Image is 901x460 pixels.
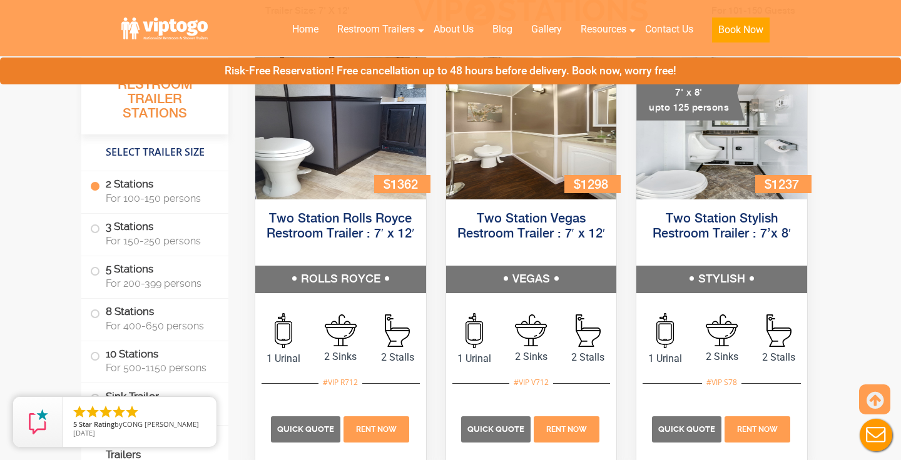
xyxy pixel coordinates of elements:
h4: Select Trailer Size [81,141,228,164]
img: an icon of Stall [766,314,792,347]
span: For 500-1150 persons [106,362,213,374]
a: Restroom Trailers [328,16,424,43]
span: For 400-650 persons [106,320,213,332]
label: 2 Stations [90,171,220,210]
span: Rent Now [356,425,397,434]
label: 3 Stations [90,214,220,252]
div: $1237 [755,175,812,193]
img: an icon of sink [706,314,738,346]
a: Rent Now [342,422,410,434]
span: 2 Sinks [312,349,369,364]
h5: VEGAS [446,266,617,293]
span: by [73,421,206,429]
a: Contact Us [636,16,703,43]
span: For 100-150 persons [106,192,213,204]
span: [DATE] [73,428,95,437]
span: 1 Urinal [255,351,312,366]
li:  [98,404,113,419]
label: 10 Stations [90,341,220,380]
a: Quick Quote [271,422,342,434]
span: For 150-250 persons [106,235,213,247]
span: 2 Stalls [750,350,807,365]
span: Star Rating [79,419,115,429]
div: #VIP S78 [702,374,741,391]
span: Quick Quote [658,424,715,434]
li:  [85,404,100,419]
span: CONG [PERSON_NAME] [123,419,199,429]
img: an icon of Stall [385,314,410,347]
span: 1 Urinal [636,351,693,366]
button: Live Chat [851,410,901,460]
img: Side view of two station restroom trailer with separate doors for males and females [446,56,617,199]
span: Rent Now [546,425,587,434]
img: an icon of urinal [275,313,292,348]
a: Quick Quote [652,422,723,434]
span: Rent Now [737,425,778,434]
a: Blog [483,16,522,43]
div: $1362 [374,175,430,193]
li:  [72,404,87,419]
h3: All Portable Restroom Trailer Stations [81,59,228,134]
label: 5 Stations [90,256,220,295]
span: 5 [73,419,77,429]
span: Quick Quote [467,424,524,434]
img: an icon of urinal [466,313,483,348]
div: #VIP R712 [318,374,362,391]
img: an icon of urinal [656,313,674,348]
li:  [111,404,126,419]
a: Rent Now [723,422,792,434]
a: Two Station Rolls Royce Restroom Trailer : 7′ x 12′ [267,212,415,241]
span: Quick Quote [277,424,334,434]
span: 2 Stalls [369,350,426,365]
a: Two Station Vegas Restroom Trailer : 7′ x 12′ [457,212,606,241]
button: Book Now [712,17,770,42]
a: Rent Now [532,422,601,434]
div: $1298 [564,175,621,193]
h5: ROLLS ROYCE [255,266,426,293]
img: an icon of sink [325,314,357,346]
img: Review Rating [26,409,51,434]
div: Mini 7' x 8' upto 125 persons [636,66,745,121]
a: About Us [424,16,483,43]
a: Two Station Stylish Restroom Trailer : 7’x 8′ [653,212,791,241]
span: 2 Stalls [559,350,616,365]
span: 1 Urinal [446,351,503,366]
h5: STYLISH [636,266,807,293]
a: Book Now [703,16,779,50]
img: an icon of Stall [576,314,601,347]
a: Quick Quote [461,422,532,434]
a: Resources [571,16,636,43]
a: Gallery [522,16,571,43]
img: Side view of two station restroom trailer with separate doors for males and females [255,56,426,199]
div: #VIP V712 [509,374,553,391]
img: A mini restroom trailer with two separate stations and separate doors for males and females [636,56,807,199]
span: 2 Sinks [503,349,560,364]
span: 2 Sinks [693,349,750,364]
span: For 200-399 persons [106,277,213,289]
li:  [125,404,140,419]
label: Sink Trailer [90,383,220,422]
label: 8 Stations [90,299,220,337]
img: an icon of sink [515,314,547,346]
a: Home [283,16,328,43]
